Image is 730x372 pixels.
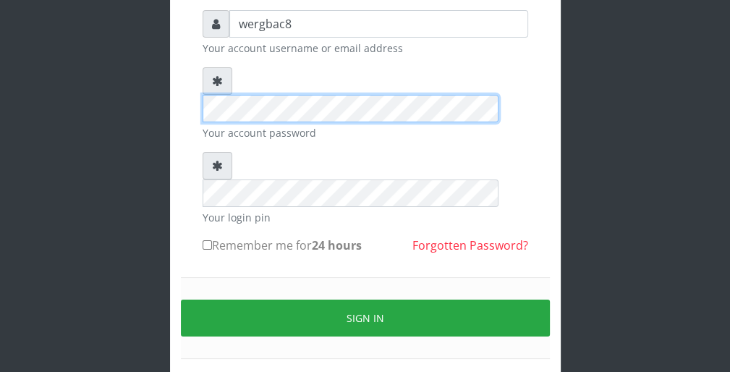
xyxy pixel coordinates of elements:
[203,41,528,56] small: Your account username or email address
[181,300,550,337] button: Sign in
[312,237,362,253] b: 24 hours
[203,237,362,254] label: Remember me for
[412,237,528,253] a: Forgotten Password?
[203,240,212,250] input: Remember me for24 hours
[203,210,528,225] small: Your login pin
[229,10,528,38] input: Username or email address
[203,125,528,140] small: Your account password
